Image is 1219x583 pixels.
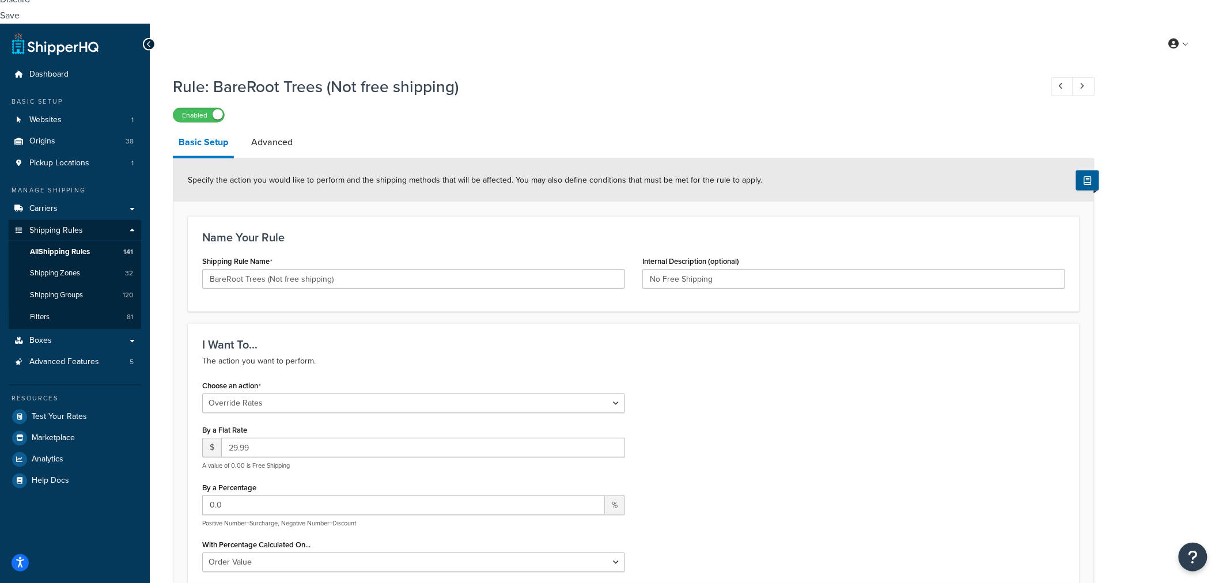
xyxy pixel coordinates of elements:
div: Resources [9,394,141,404]
a: Help Docs [9,471,141,491]
span: % [605,495,625,515]
a: Previous Record [1051,77,1074,96]
span: Dashboard [29,70,69,79]
span: Marketplace [32,434,75,444]
label: With Percentage Calculated On... [202,540,311,549]
h3: I Want To... [202,338,1065,351]
a: Shipping Zones32 [9,263,141,285]
a: Dashboard [9,64,141,85]
p: A value of 0.00 is Free Shipping [202,461,625,470]
label: Choose an action [202,381,261,391]
a: Marketplace [9,428,141,449]
a: Pickup Locations1 [9,153,141,174]
span: Boxes [29,336,52,346]
a: Advanced Features5 [9,352,141,373]
a: Analytics [9,449,141,470]
span: $ [202,438,221,457]
a: Shipping Groups120 [9,285,141,306]
span: Carriers [29,204,58,214]
span: 1 [131,158,134,168]
a: Next Record [1073,77,1095,96]
span: 1 [131,115,134,125]
a: Advanced [245,128,298,156]
span: Help Docs [32,476,69,486]
span: 141 [123,247,133,257]
span: Websites [29,115,62,125]
a: Websites1 [9,109,141,131]
span: 120 [123,291,133,301]
span: 32 [125,269,133,279]
span: 38 [126,137,134,146]
span: Filters [30,313,50,323]
li: Pickup Locations [9,153,141,174]
a: Filters81 [9,307,141,328]
a: Origins38 [9,131,141,152]
span: Analytics [32,455,63,465]
label: By a Percentage [202,483,256,492]
a: AllShipping Rules141 [9,241,141,263]
li: Shipping Groups [9,285,141,306]
li: Advanced Features [9,352,141,373]
h3: Name Your Rule [202,231,1065,244]
span: Pickup Locations [29,158,89,168]
a: Basic Setup [173,128,234,158]
div: Basic Setup [9,97,141,107]
span: 5 [130,358,134,368]
li: Shipping Zones [9,263,141,285]
span: 81 [127,313,133,323]
label: Enabled [173,108,224,122]
p: Positive Number=Surcharge, Negative Number=Discount [202,519,625,528]
span: Shipping Rules [29,226,83,236]
li: Shipping Rules [9,220,141,330]
label: By a Flat Rate [202,426,247,434]
div: Manage Shipping [9,185,141,195]
a: Shipping Rules [9,220,141,241]
li: Websites [9,109,141,131]
a: Test Your Rates [9,407,141,427]
span: Shipping Zones [30,269,80,279]
button: Show Help Docs [1076,171,1099,191]
span: All Shipping Rules [30,247,90,257]
a: Carriers [9,198,141,219]
h1: Rule: BareRoot Trees (Not free shipping) [173,75,1030,98]
span: Origins [29,137,55,146]
label: Internal Description (optional) [642,257,739,266]
li: Origins [9,131,141,152]
span: Advanced Features [29,358,99,368]
span: Test Your Rates [32,412,87,422]
button: Open Resource Center [1179,543,1207,571]
span: Shipping Groups [30,291,83,301]
label: Shipping Rule Name [202,257,272,266]
li: Filters [9,307,141,328]
p: The action you want to perform. [202,354,1065,368]
a: Boxes [9,331,141,352]
span: Specify the action you would like to perform and the shipping methods that will be affected. You ... [188,174,762,186]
